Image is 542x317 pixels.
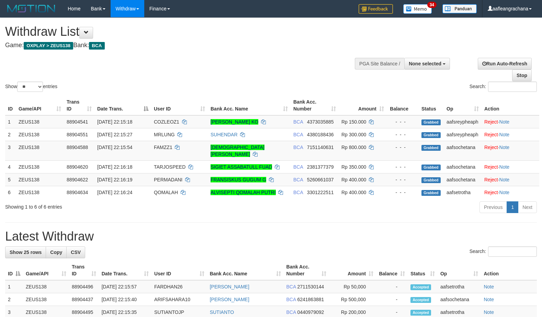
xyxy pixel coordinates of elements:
[297,297,324,302] span: Copy 6241863881 to clipboard
[444,173,482,186] td: aafsochetana
[23,293,69,306] td: ZEUS138
[484,164,498,170] a: Reject
[211,119,258,125] a: [PERSON_NAME] KO
[408,261,438,280] th: Status: activate to sort column ascending
[94,96,151,115] th: Date Trans.: activate to sort column descending
[488,246,537,257] input: Search:
[512,70,532,81] a: Stop
[444,115,482,128] td: aafsreypheaph
[210,309,234,315] a: SUTIANTO
[16,141,64,160] td: ZEUS138
[479,201,507,213] a: Previous
[151,96,208,115] th: User ID: activate to sort column ascending
[24,42,73,50] span: OXPLAY > ZEUS138
[376,280,408,293] td: -
[67,177,88,182] span: 88904622
[341,177,366,182] span: Rp 400.000
[484,309,494,315] a: Note
[97,164,132,170] span: [DATE] 22:16:18
[210,297,249,302] a: [PERSON_NAME]
[442,4,477,13] img: panduan.png
[482,115,539,128] td: ·
[210,284,249,289] a: [PERSON_NAME]
[499,132,510,137] a: Note
[5,42,354,49] h4: Game: Bank:
[5,115,16,128] td: 1
[421,190,441,196] span: Grabbed
[69,261,99,280] th: Trans ID: activate to sort column ascending
[154,119,179,125] span: COZLEOZ1
[211,145,264,157] a: [DEMOGRAPHIC_DATA][PERSON_NAME]
[23,261,69,280] th: Game/API: activate to sort column ascending
[329,280,376,293] td: Rp 50,000
[444,128,482,141] td: aafsreypheaph
[97,119,132,125] span: [DATE] 22:15:18
[444,160,482,173] td: aafsochetana
[16,186,64,199] td: ZEUS138
[46,246,67,258] a: Copy
[151,261,207,280] th: User ID: activate to sort column ascending
[488,82,537,92] input: Search:
[389,118,416,125] div: - - -
[376,261,408,280] th: Balance: activate to sort column ascending
[404,58,450,70] button: None selected
[5,3,57,14] img: MOTION_logo.png
[211,132,238,137] a: SUHENDAR
[66,246,85,258] a: CSV
[307,177,334,182] span: Copy 5260661037 to clipboard
[484,132,498,137] a: Reject
[211,177,266,182] a: FRANSISKUS GUGUM G
[154,132,175,137] span: MRLUNG
[293,190,303,195] span: BCA
[71,250,81,255] span: CSV
[499,164,510,170] a: Note
[97,177,132,182] span: [DATE] 22:16:19
[341,145,366,150] span: Rp 800.000
[293,177,303,182] span: BCA
[99,280,151,293] td: [DATE] 22:15:57
[307,119,334,125] span: Copy 4373035885 to clipboard
[286,284,296,289] span: BCA
[355,58,404,70] div: PGA Site Balance /
[291,96,339,115] th: Bank Acc. Number: activate to sort column ascending
[208,96,291,115] th: Bank Acc. Name: activate to sort column ascending
[482,186,539,199] td: ·
[482,173,539,186] td: ·
[389,189,416,196] div: - - -
[419,96,444,115] th: Status
[67,132,88,137] span: 88904551
[5,96,16,115] th: ID
[444,96,482,115] th: Op: activate to sort column ascending
[421,177,441,183] span: Grabbed
[293,164,303,170] span: BCA
[444,141,482,160] td: aafsochetana
[421,119,441,125] span: Grabbed
[387,96,419,115] th: Balance
[389,163,416,170] div: - - -
[69,293,99,306] td: 88904437
[5,201,221,210] div: Showing 1 to 6 of 6 entries
[23,280,69,293] td: ZEUS138
[507,201,518,213] a: 1
[484,297,494,302] a: Note
[17,82,43,92] select: Showentries
[5,230,537,243] h1: Latest Withdraw
[307,190,334,195] span: Copy 3301222511 to clipboard
[97,145,132,150] span: [DATE] 22:15:54
[482,160,539,173] td: ·
[409,61,441,66] span: None selected
[421,165,441,170] span: Grabbed
[421,132,441,138] span: Grabbed
[151,293,207,306] td: ARIFSAHARA10
[211,190,276,195] a: ALVISEPTI QOMALAH PUTRI
[293,132,303,137] span: BCA
[207,261,284,280] th: Bank Acc. Name: activate to sort column ascending
[67,145,88,150] span: 88904588
[97,190,132,195] span: [DATE] 22:16:24
[5,293,23,306] td: 2
[359,4,393,14] img: Feedback.jpg
[329,261,376,280] th: Amount: activate to sort column ascending
[5,246,46,258] a: Show 25 rows
[307,132,334,137] span: Copy 4380188436 to clipboard
[518,201,537,213] a: Next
